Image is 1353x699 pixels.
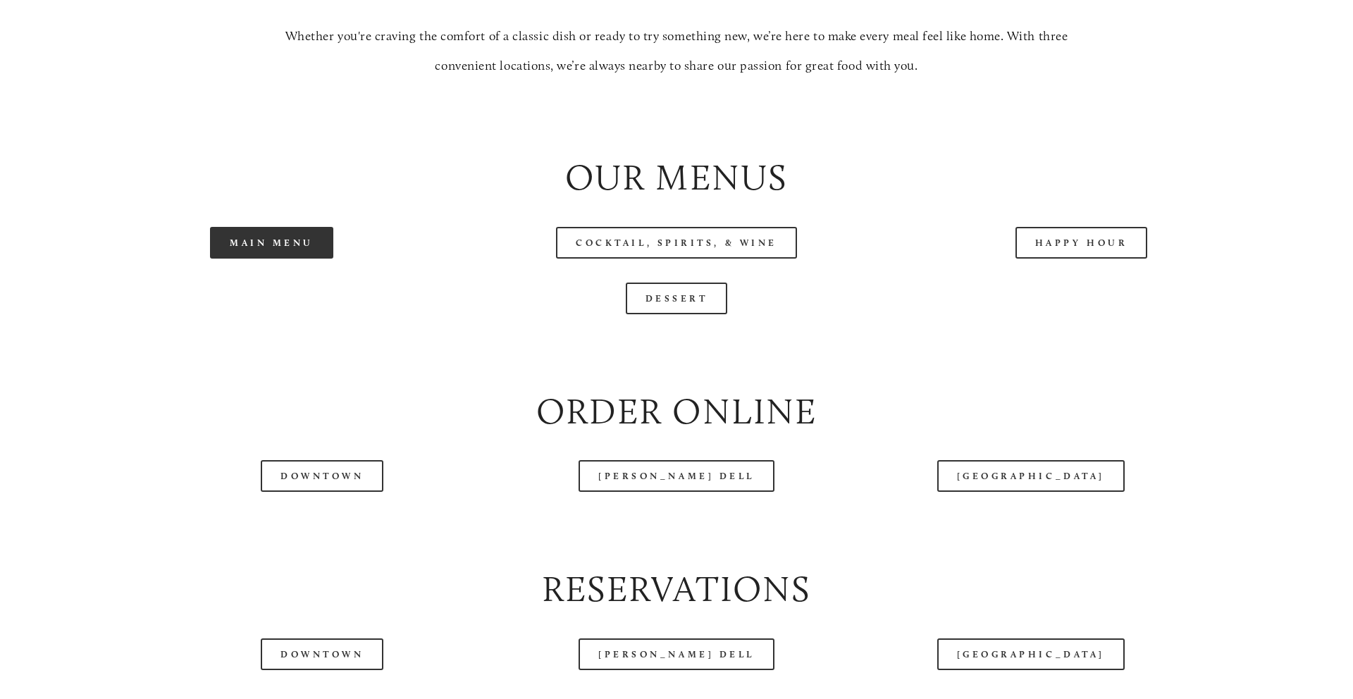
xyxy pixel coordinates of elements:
a: [GEOGRAPHIC_DATA] [937,460,1125,492]
a: Downtown [261,638,383,670]
a: Happy Hour [1015,227,1148,259]
h2: Order Online [81,386,1272,436]
a: Downtown [261,460,383,492]
a: [GEOGRAPHIC_DATA] [937,638,1125,670]
a: Cocktail, Spirits, & Wine [556,227,797,259]
a: [PERSON_NAME] Dell [579,638,774,670]
h2: Our Menus [81,152,1272,202]
h2: Reservations [81,564,1272,614]
a: Main Menu [210,227,333,259]
a: [PERSON_NAME] Dell [579,460,774,492]
a: Dessert [626,283,728,314]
